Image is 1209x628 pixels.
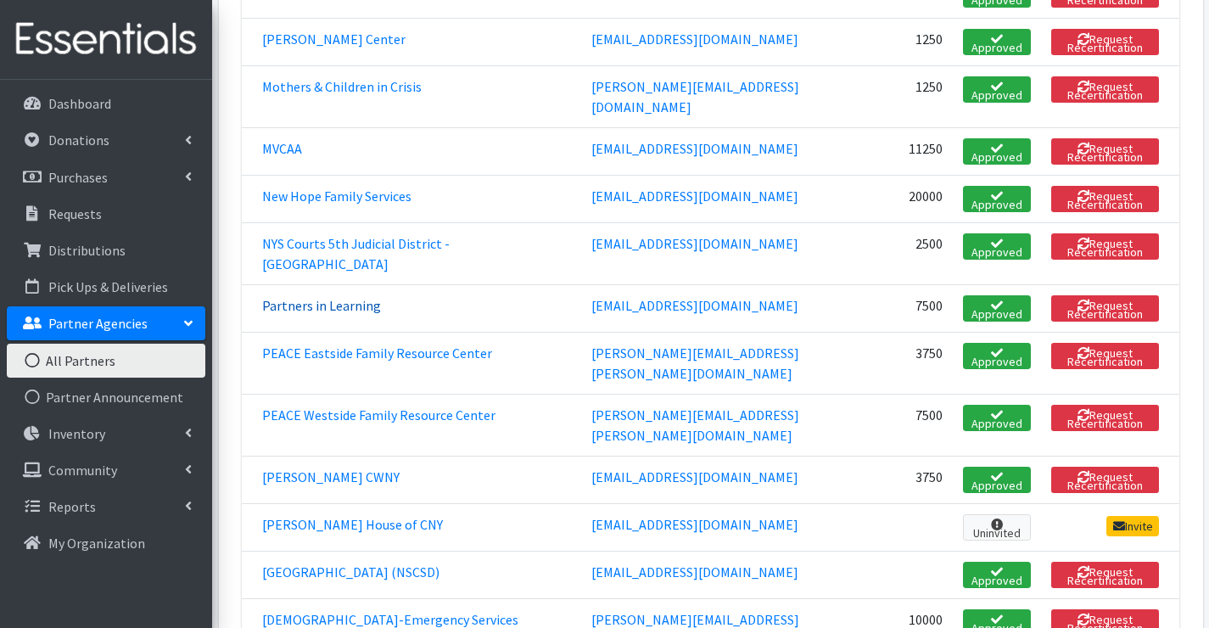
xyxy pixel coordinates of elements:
button: Request Recertification [1051,76,1159,103]
button: Request Recertification [1051,562,1159,588]
p: Distributions [48,242,126,259]
a: [EMAIL_ADDRESS][DOMAIN_NAME] [591,516,798,533]
a: [EMAIL_ADDRESS][DOMAIN_NAME] [591,468,798,485]
td: 7500 [893,394,953,456]
a: Partners in Learning [262,297,381,314]
a: New Hope Family Services [262,188,411,205]
a: [EMAIL_ADDRESS][DOMAIN_NAME] [591,564,798,580]
p: Inventory [48,425,105,442]
td: 3750 [893,332,953,394]
a: Purchases [7,160,205,194]
a: [EMAIL_ADDRESS][DOMAIN_NAME] [591,235,798,252]
a: Community [7,453,205,487]
button: Request Recertification [1051,138,1159,165]
a: Distributions [7,233,205,267]
a: Mothers & Children in Crisis [262,78,422,95]
button: Request Recertification [1051,467,1159,493]
td: 11250 [893,127,953,175]
img: HumanEssentials [7,11,205,68]
button: Request Recertification [1051,233,1159,260]
p: My Organization [48,535,145,552]
span: Approved [963,76,1031,103]
p: Partner Agencies [48,315,148,332]
p: Reports [48,498,96,515]
p: Donations [48,132,109,149]
a: [PERSON_NAME][EMAIL_ADDRESS][DOMAIN_NAME] [591,78,799,115]
span: Approved [963,138,1031,165]
a: Invite [1106,516,1159,536]
a: [DEMOGRAPHIC_DATA]-Emergency Services [262,611,518,628]
a: [EMAIL_ADDRESS][DOMAIN_NAME] [591,188,798,205]
td: 2500 [893,222,953,284]
span: Approved [963,186,1031,212]
a: [EMAIL_ADDRESS][DOMAIN_NAME] [591,297,798,314]
a: [GEOGRAPHIC_DATA] (NSCSD) [262,564,439,580]
button: Request Recertification [1051,186,1159,212]
button: Request Recertification [1051,405,1159,431]
a: PEACE Westside Family Resource Center [262,407,495,423]
p: Pick Ups & Deliveries [48,278,168,295]
td: 20000 [893,175,953,222]
a: [EMAIL_ADDRESS][DOMAIN_NAME] [591,31,798,48]
a: Donations [7,123,205,157]
a: [EMAIL_ADDRESS][DOMAIN_NAME] [591,140,798,157]
span: Approved [963,343,1031,369]
span: Approved [963,467,1031,493]
button: Request Recertification [1051,29,1159,55]
span: Approved [963,29,1031,55]
a: NYS Courts 5th Judicial District - [GEOGRAPHIC_DATA] [262,235,450,272]
a: Dashboard [7,87,205,121]
p: Community [48,462,117,479]
a: Pick Ups & Deliveries [7,270,205,304]
a: [PERSON_NAME][EMAIL_ADDRESS][PERSON_NAME][DOMAIN_NAME] [591,407,799,444]
a: My Organization [7,526,205,560]
span: Approved [963,233,1031,260]
td: 3750 [893,456,953,503]
span: Approved [963,562,1031,588]
td: 1250 [893,65,953,127]
a: [PERSON_NAME] Center [262,31,406,48]
a: [PERSON_NAME][EMAIL_ADDRESS][PERSON_NAME][DOMAIN_NAME] [591,345,799,382]
span: Approved [963,295,1031,322]
span: Approved [963,405,1031,431]
span: Uninvited [963,514,1031,541]
a: Partner Agencies [7,306,205,340]
a: All Partners [7,344,205,378]
a: Inventory [7,417,205,451]
a: Requests [7,197,205,231]
a: Partner Announcement [7,380,205,414]
a: PEACE Eastside Family Resource Center [262,345,492,362]
a: MVCAA [262,140,302,157]
button: Request Recertification [1051,295,1159,322]
a: [PERSON_NAME] CWNY [262,468,400,485]
p: Dashboard [48,95,111,112]
td: 7500 [893,284,953,332]
td: 1250 [893,18,953,65]
a: [PERSON_NAME] House of CNY [262,516,443,533]
a: Reports [7,490,205,524]
p: Purchases [48,169,108,186]
button: Request Recertification [1051,343,1159,369]
p: Requests [48,205,102,222]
